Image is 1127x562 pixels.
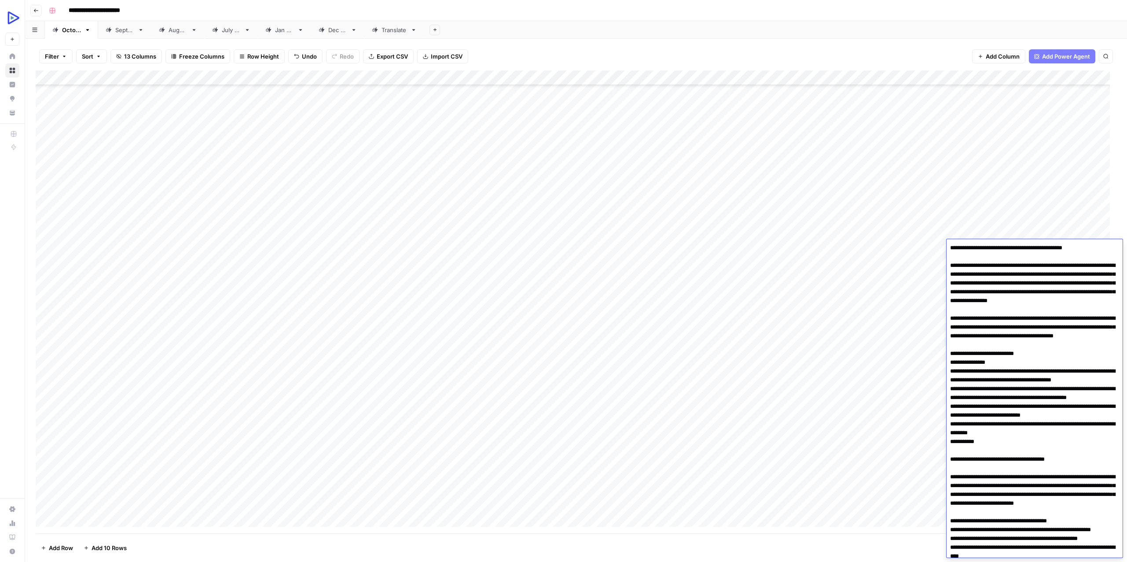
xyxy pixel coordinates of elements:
[972,49,1025,63] button: Add Column
[5,49,19,63] a: Home
[45,21,98,39] a: [DATE]
[49,544,73,552] span: Add Row
[326,49,360,63] button: Redo
[5,7,19,29] button: Workspace: OpenReplay
[76,49,107,63] button: Sort
[39,49,73,63] button: Filter
[92,544,127,552] span: Add 10 Rows
[5,530,19,544] a: Learning Hub
[179,52,224,61] span: Freeze Columns
[115,26,134,34] div: [DATE]
[5,516,19,530] a: Usage
[5,502,19,516] a: Settings
[45,52,59,61] span: Filter
[340,52,354,61] span: Redo
[377,52,408,61] span: Export CSV
[165,49,230,63] button: Freeze Columns
[36,541,78,555] button: Add Row
[382,26,407,34] div: Translate
[302,52,317,61] span: Undo
[247,52,279,61] span: Row Height
[258,21,311,39] a: [DATE]
[5,544,19,558] button: Help + Support
[5,63,19,78] a: Browse
[78,541,132,555] button: Add 10 Rows
[82,52,93,61] span: Sort
[205,21,258,39] a: [DATE]
[5,78,19,92] a: Insights
[363,49,414,63] button: Export CSV
[62,26,81,34] div: [DATE]
[328,26,347,34] div: [DATE]
[1029,49,1095,63] button: Add Power Agent
[986,52,1020,61] span: Add Column
[5,106,19,120] a: Your Data
[124,52,156,61] span: 13 Columns
[234,49,285,63] button: Row Height
[311,21,364,39] a: [DATE]
[364,21,424,39] a: Translate
[1042,52,1090,61] span: Add Power Agent
[151,21,205,39] a: [DATE]
[431,52,463,61] span: Import CSV
[110,49,162,63] button: 13 Columns
[222,26,241,34] div: [DATE]
[417,49,468,63] button: Import CSV
[275,26,294,34] div: [DATE]
[5,10,21,26] img: OpenReplay Logo
[288,49,323,63] button: Undo
[5,92,19,106] a: Opportunities
[98,21,151,39] a: [DATE]
[169,26,187,34] div: [DATE]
